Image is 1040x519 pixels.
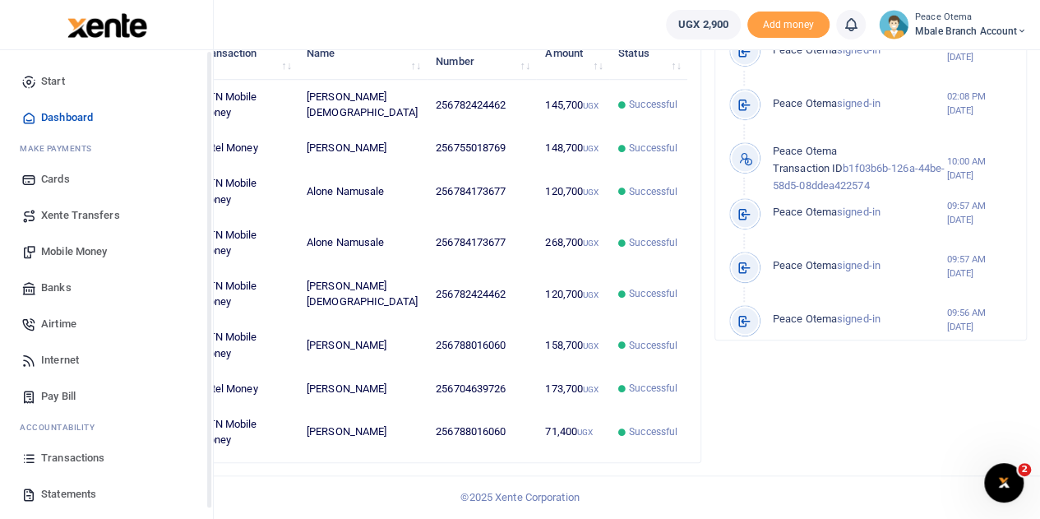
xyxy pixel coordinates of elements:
span: Successful [629,424,677,439]
td: 256704639726 [427,371,536,406]
p: signed-in [773,311,947,328]
li: Toup your wallet [747,12,830,39]
span: Statements [41,486,96,503]
span: Cards [41,171,70,188]
p: signed-in [773,42,947,59]
p: signed-in [773,257,947,275]
span: Peace Otema [773,259,837,271]
small: UGX [577,428,593,437]
small: 09:57 AM [DATE] [946,199,1013,227]
span: Airtime [41,316,76,332]
td: 256782424462 [427,269,536,320]
td: [PERSON_NAME] [298,320,427,371]
td: Alone Namusale [298,166,427,217]
span: Mbale Branch Account [915,24,1027,39]
img: profile-user [879,10,908,39]
span: Xente Transfers [41,207,120,224]
span: Add money [747,12,830,39]
span: Pay Bill [41,388,76,405]
td: 256755018769 [427,131,536,166]
a: Add money [747,17,830,30]
small: 12:08 PM [DATE] [946,36,1013,64]
a: Banks [13,270,200,306]
small: UGX [583,341,599,350]
span: Transactions [41,450,104,466]
small: Peace Otema [915,11,1027,25]
td: MTN Mobile Money [190,269,298,320]
span: Successful [629,235,677,250]
a: Cards [13,161,200,197]
li: Ac [13,415,200,440]
p: signed-in [773,95,947,113]
td: [PERSON_NAME] [298,371,427,406]
a: Dashboard [13,100,200,136]
small: UGX [583,144,599,153]
span: Peace Otema [773,313,837,325]
span: Successful [629,286,677,301]
span: UGX 2,900 [678,16,728,33]
small: 02:08 PM [DATE] [946,90,1013,118]
td: [PERSON_NAME][DEMOGRAPHIC_DATA] [298,269,427,320]
span: ake Payments [28,142,92,155]
a: UGX 2,900 [666,10,741,39]
th: Name: activate to sort column ascending [298,28,427,79]
small: UGX [583,385,599,394]
a: Airtime [13,306,200,342]
td: Airtel Money [190,131,298,166]
li: M [13,136,200,161]
iframe: Intercom live chat [984,463,1024,503]
a: logo-small logo-large logo-large [66,18,147,30]
span: Dashboard [41,109,93,126]
span: Successful [629,338,677,353]
small: UGX [583,239,599,248]
td: 256784173677 [427,217,536,268]
span: Peace Otema [773,44,837,56]
td: MTN Mobile Money [190,406,298,456]
span: Peace Otema [773,145,837,157]
small: 10:00 AM [DATE] [946,155,1013,183]
th: Account Number: activate to sort column ascending [427,28,536,79]
small: UGX [583,188,599,197]
span: Successful [629,184,677,199]
td: 120,700 [536,269,609,320]
td: MTN Mobile Money [190,320,298,371]
span: Peace Otema [773,206,837,218]
small: 09:57 AM [DATE] [946,253,1013,280]
small: UGX [583,290,599,299]
td: 256788016060 [427,320,536,371]
a: Mobile Money [13,234,200,270]
td: [PERSON_NAME] [298,131,427,166]
span: 2 [1018,463,1031,476]
td: 256788016060 [427,406,536,456]
a: Statements [13,476,200,512]
a: Start [13,63,200,100]
th: Amount: activate to sort column ascending [536,28,609,79]
th: Status: activate to sort column ascending [609,28,687,79]
span: Successful [629,97,677,112]
span: Successful [629,381,677,396]
td: Alone Namusale [298,217,427,268]
th: Transaction: activate to sort column ascending [190,28,298,79]
td: [PERSON_NAME][DEMOGRAPHIC_DATA] [298,80,427,131]
td: 173,700 [536,371,609,406]
span: Successful [629,141,677,155]
td: 148,700 [536,131,609,166]
td: 145,700 [536,80,609,131]
td: [PERSON_NAME] [298,406,427,456]
a: Pay Bill [13,378,200,415]
td: 158,700 [536,320,609,371]
span: Peace Otema [773,97,837,109]
td: 120,700 [536,166,609,217]
a: Xente Transfers [13,197,200,234]
span: Mobile Money [41,243,107,260]
span: Internet [41,352,79,368]
img: logo-large [67,13,147,38]
li: Wallet ballance [659,10,747,39]
td: MTN Mobile Money [190,80,298,131]
span: Start [41,73,65,90]
td: MTN Mobile Money [190,166,298,217]
small: UGX [583,101,599,110]
span: Banks [41,280,72,296]
p: b1f03b6b-126a-44be-58d5-08ddea422574 [773,143,947,194]
p: signed-in [773,204,947,221]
